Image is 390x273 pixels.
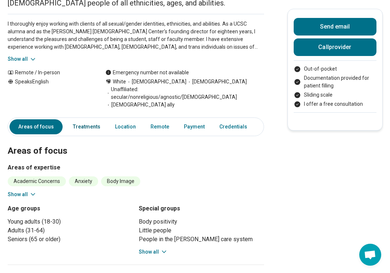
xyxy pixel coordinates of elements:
li: People in the [PERSON_NAME] care system [139,235,264,244]
h2: Areas of focus [8,127,264,157]
a: Credentials [215,119,256,134]
p: I thoroughly enjoy working with clients of all sexual/gender identities, ethnicities, and abiliti... [8,20,264,51]
button: Show all [139,248,168,256]
span: [DEMOGRAPHIC_DATA] [126,78,186,86]
a: Location [111,119,140,134]
div: Open chat [359,244,381,266]
div: Emergency number not available [105,69,189,76]
ul: Payment options [294,65,376,108]
li: Anxiety [69,176,98,186]
li: Young adults (18-30) [8,217,133,226]
button: Callprovider [294,38,376,56]
button: Show all [8,55,37,63]
button: Show all [8,191,37,198]
h3: Special groups [139,204,264,213]
li: Documentation provided for patient filling [294,74,376,90]
span: White [113,78,126,86]
div: Remote / In-person [8,69,91,76]
li: Seniors (65 or older) [8,235,133,244]
a: Treatments [68,119,105,134]
a: Payment [179,119,209,134]
li: Body positivity [139,217,264,226]
li: Sliding scale [294,91,376,99]
a: Areas of focus [10,119,63,134]
li: Little people [139,226,264,235]
span: [DEMOGRAPHIC_DATA] ally [105,101,175,109]
li: Academic Concerns [8,176,66,186]
li: I offer a free consultation [294,100,376,108]
li: Body Image [101,176,140,186]
a: Remote [146,119,174,134]
h3: Age groups [8,204,133,213]
div: Speaks English [8,78,91,109]
li: Out-of-pocket [294,65,376,73]
button: Send email [294,18,376,35]
li: Adults (31-64) [8,226,133,235]
span: Unaffiliated: secular/nonreligious/agnostic/[DEMOGRAPHIC_DATA] [105,86,264,101]
span: [DEMOGRAPHIC_DATA] [186,78,247,86]
h3: Areas of expertise [8,163,264,172]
